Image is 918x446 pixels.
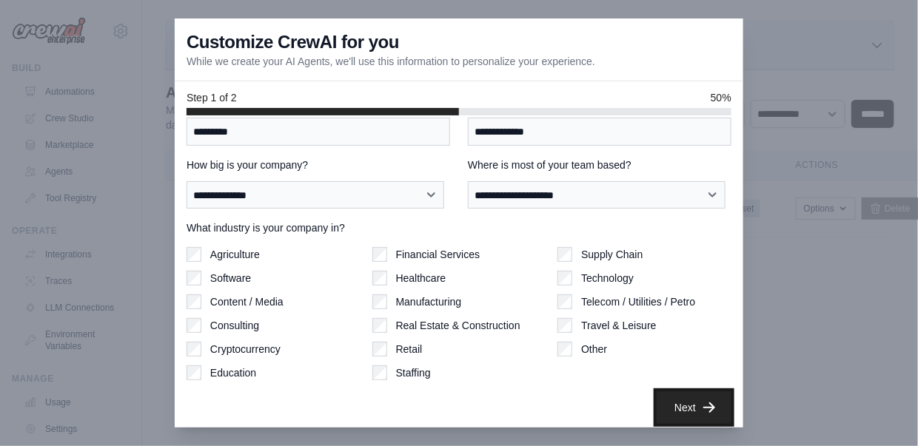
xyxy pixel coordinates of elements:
[210,342,281,357] label: Cryptocurrency
[844,375,918,446] iframe: Chat Widget
[187,90,237,105] span: Step 1 of 2
[210,271,251,285] label: Software
[581,342,607,357] label: Other
[396,294,462,309] label: Manufacturing
[468,158,731,172] label: Where is most of your team based?
[581,271,634,285] label: Technology
[396,271,446,285] label: Healthcare
[210,365,256,380] label: Education
[657,391,731,424] button: Next
[396,247,480,262] label: Financial Services
[187,158,450,172] label: How big is your company?
[581,247,643,262] label: Supply Chain
[396,365,431,380] label: Staffing
[187,30,399,54] h3: Customize CrewAI for you
[210,294,284,309] label: Content / Media
[396,342,423,357] label: Retail
[187,54,595,69] p: While we create your AI Agents, we'll use this information to personalize your experience.
[581,318,656,333] label: Travel & Leisure
[581,294,695,309] label: Telecom / Utilities / Petro
[210,318,259,333] label: Consulting
[210,247,260,262] label: Agriculture
[711,90,731,105] span: 50%
[187,220,731,235] label: What industry is your company in?
[396,318,520,333] label: Real Estate & Construction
